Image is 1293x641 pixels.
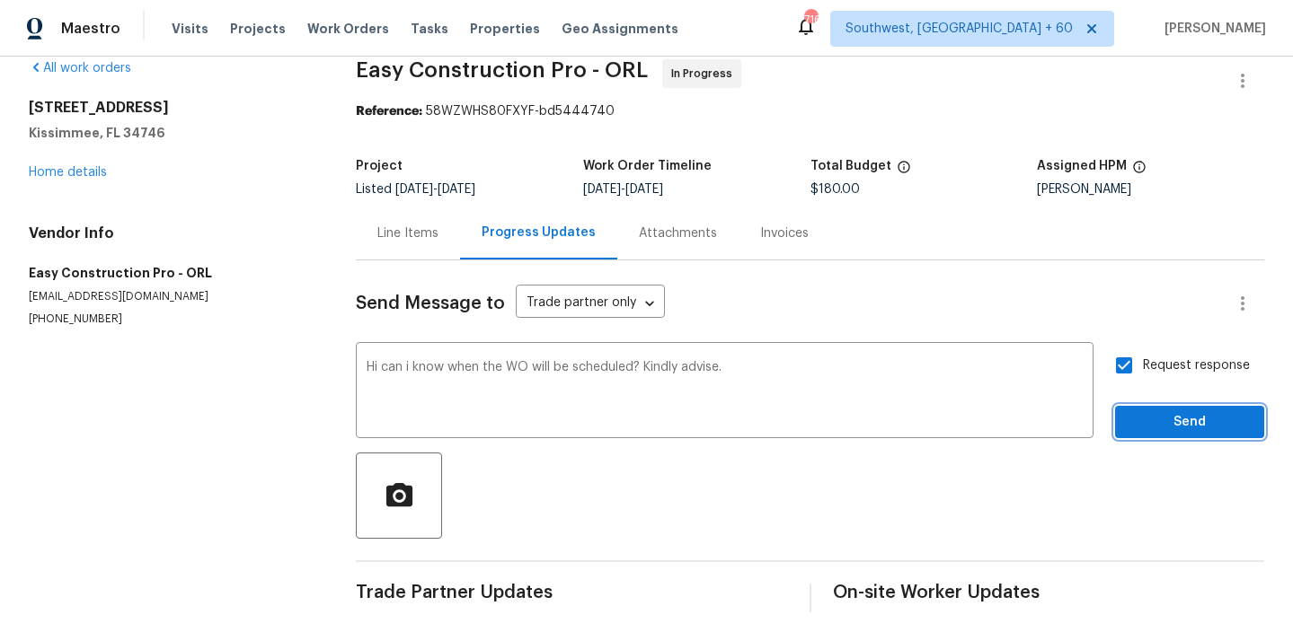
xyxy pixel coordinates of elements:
[1129,411,1250,434] span: Send
[562,20,678,38] span: Geo Assignments
[29,166,107,179] a: Home details
[671,65,739,83] span: In Progress
[760,224,809,242] div: Invoices
[29,289,313,304] p: [EMAIL_ADDRESS][DOMAIN_NAME]
[172,20,208,38] span: Visits
[583,183,621,196] span: [DATE]
[810,183,860,196] span: $180.00
[395,183,433,196] span: [DATE]
[356,102,1264,120] div: 58WZWHS80FXYF-bd5444740
[1132,160,1147,183] span: The hpm assigned to this work order.
[377,224,438,242] div: Line Items
[897,160,911,183] span: The total cost of line items that have been proposed by Opendoor. This sum includes line items th...
[29,99,313,117] h2: [STREET_ADDRESS]
[367,361,1083,424] textarea: Hi can i know when the WO will be scheduled? Kindly advise.
[1115,406,1264,439] button: Send
[639,224,717,242] div: Attachments
[61,20,120,38] span: Maestro
[356,294,505,312] span: Send Message to
[356,59,648,81] span: Easy Construction Pro - ORL
[583,160,712,172] h5: Work Order Timeline
[307,20,389,38] span: Work Orders
[1143,356,1250,375] span: Request response
[411,22,448,35] span: Tasks
[356,160,403,172] h5: Project
[29,62,131,75] a: All work orders
[230,20,286,38] span: Projects
[1037,183,1264,196] div: [PERSON_NAME]
[1157,20,1266,38] span: [PERSON_NAME]
[1037,160,1127,172] h5: Assigned HPM
[356,584,788,601] span: Trade Partner Updates
[356,105,422,118] b: Reference:
[29,124,313,142] h5: Kissimmee, FL 34746
[625,183,663,196] span: [DATE]
[438,183,475,196] span: [DATE]
[356,183,475,196] span: Listed
[29,224,313,242] h4: Vendor Info
[810,160,891,172] h5: Total Budget
[846,20,1073,38] span: Southwest, [GEOGRAPHIC_DATA] + 60
[833,584,1265,601] span: On-site Worker Updates
[516,289,665,319] div: Trade partner only
[804,11,817,29] div: 716
[583,183,663,196] span: -
[395,183,475,196] span: -
[29,264,313,282] h5: Easy Construction Pro - ORL
[470,20,540,38] span: Properties
[29,312,313,327] p: [PHONE_NUMBER]
[482,224,596,241] div: Progress Updates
